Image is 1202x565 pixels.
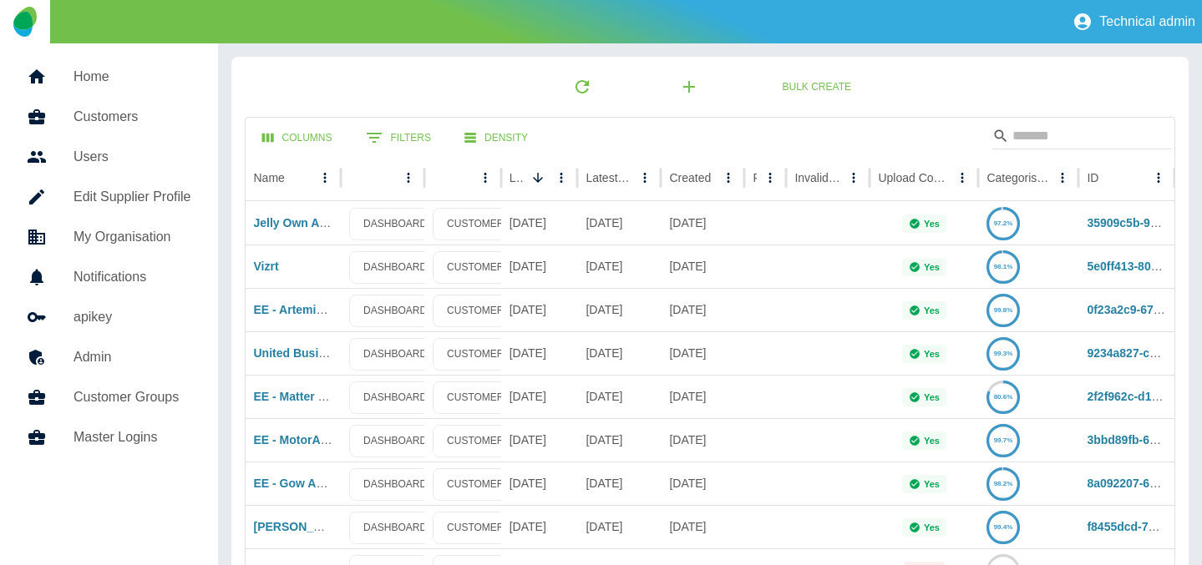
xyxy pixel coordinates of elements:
div: Latest Usage [586,171,631,184]
h5: Customer Groups [74,387,191,407]
a: DASHBOARD [349,251,441,284]
a: EE - Artemis Tree Services Ltd [254,303,423,316]
a: Home [13,57,205,97]
button: Invalid Creds column menu [842,166,865,189]
a: CUSTOMER PROFILE [433,425,564,457]
h5: Customers [74,107,191,127]
div: Upload Complete [878,171,949,184]
div: Invalid Creds [794,171,840,184]
button: Latest Usage column menu [633,166,657,189]
h5: Master Logins [74,427,191,447]
a: DASHBOARD [349,295,441,327]
div: 11 Sep 2025 [501,375,578,418]
button: Show filters [352,121,444,154]
div: Categorised [986,171,1049,184]
p: Yes [924,349,940,359]
div: 11 Sep 2025 [661,418,744,462]
div: ID [1087,171,1098,184]
button: column menu [474,166,497,189]
div: 11 Sep 2025 [501,331,578,375]
a: Master Logins [13,417,205,457]
div: 11 Sep 2025 [501,418,578,462]
a: CUSTOMER PROFILE [433,295,564,327]
a: 99.3% [986,346,1020,360]
button: Name column menu [313,166,337,189]
p: Yes [924,436,940,446]
button: Technical admin [1066,5,1202,38]
p: Yes [924,522,940,532]
a: CUSTOMER PROFILE [433,338,564,371]
button: Created column menu [717,166,740,189]
a: apikey [13,297,205,337]
p: Technical admin [1099,14,1195,29]
div: 11 Sep 2025 [661,201,744,245]
div: 11 Sep 2025 [661,462,744,505]
div: 23 Aug 2025 [577,288,661,331]
a: DASHBOARD [349,512,441,544]
p: Yes [924,262,940,272]
a: Users [13,137,205,177]
button: Sort [526,166,550,189]
a: CUSTOMER PROFILE [433,208,564,240]
button: ID column menu [1147,166,1170,189]
a: 98.2% [986,477,1020,490]
a: CUSTOMER PROFILE [433,512,564,544]
div: 22 Aug 2025 [577,505,661,548]
a: DASHBOARD [349,338,441,371]
div: 11 Sep 2025 [501,288,578,331]
p: Yes [924,479,940,489]
div: 30 Aug 2025 [577,201,661,245]
h5: apikey [74,307,191,327]
button: Bulk Create [769,72,865,103]
p: Yes [924,392,940,402]
div: Ref [753,171,757,184]
text: 98.1% [994,263,1013,270]
text: 99.8% [994,306,1013,314]
h5: Admin [74,347,191,367]
div: 26 Aug 2025 [577,245,661,288]
div: 08 Aug 2025 [577,331,661,375]
div: Latest Upload Date [510,171,525,184]
a: Jelly Own Account New Contract [254,216,437,230]
button: column menu [397,166,420,189]
div: 11 Sep 2025 [501,462,578,505]
div: 25 Aug 2025 [577,418,661,462]
button: Upload Complete column menu [951,166,974,189]
a: CUSTOMER PROFILE [433,381,564,414]
button: Ref column menu [758,166,782,189]
a: 99.4% [986,520,1020,533]
div: 11 Sep 2025 [661,375,744,418]
div: 17 Aug 2025 [577,462,661,505]
a: Admin [13,337,205,377]
p: Yes [924,305,940,315]
div: 11 Sep 2025 [661,288,744,331]
div: 11 Sep 2025 [661,505,744,548]
text: 97.2% [994,219,1013,227]
a: DASHBOARD [349,381,441,414]
div: 11 Sep 2025 [501,505,578,548]
a: 98.1% [986,260,1020,273]
div: Name [254,171,285,184]
img: Logo [13,7,36,37]
h5: Edit Supplier Profile [74,187,191,207]
a: [PERSON_NAME] LLP (EE) [254,520,403,533]
button: Latest Upload Date column menu [550,166,573,189]
a: 97.2% [986,216,1020,230]
a: DASHBOARD [349,425,441,457]
div: 11 Sep 2025 [501,245,578,288]
a: My Organisation [13,217,205,257]
text: 99.7% [994,436,1013,444]
a: CUSTOMER PROFILE [433,251,564,284]
button: Density [451,123,541,154]
div: 12 Sep 2025 [501,201,578,245]
a: DASHBOARD [349,468,441,501]
h5: Users [74,147,191,167]
p: Yes [924,219,940,229]
a: 80.6% [986,390,1020,403]
a: EE - Gow Antiques & Restoration Ltd [254,477,459,490]
a: Notifications [13,257,205,297]
text: 99.4% [994,523,1013,531]
a: United Business Machines Plc [254,346,423,360]
a: Vizrt [254,260,279,273]
h5: Notifications [74,267,191,287]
